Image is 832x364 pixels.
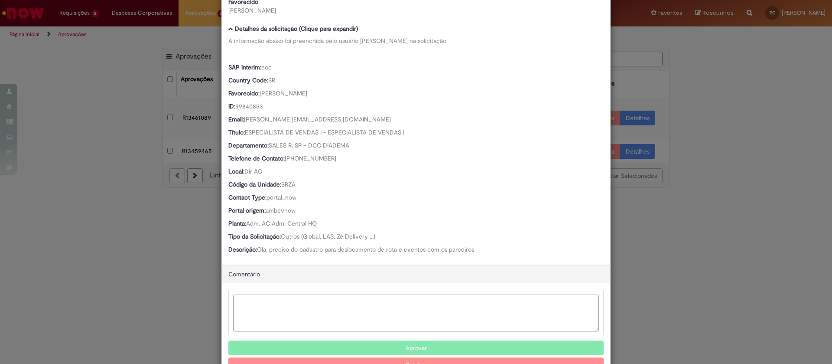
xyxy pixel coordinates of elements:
span: SALES R. SP - DCC DIADEMA [269,141,349,149]
b: Favorecido: [228,89,260,97]
b: Descrição: [228,246,257,253]
b: SAP Interim: [228,63,261,71]
b: Código da Unidade: [228,180,281,188]
div: [PERSON_NAME] [228,6,409,15]
span: BRZA [281,180,296,188]
b: ID: [228,102,235,110]
b: Título: [228,128,245,136]
div: A informação abaixo foi preenchida pelo usuário [PERSON_NAME] na solicitação [228,36,604,45]
button: Aprovar [228,341,604,355]
h5: Detalhes da solicitação (Clique para expandir) [228,26,604,32]
b: Tipo da Solicitação: [228,233,281,240]
span: 99840853 [235,102,263,110]
b: Planta: [228,220,246,227]
span: [PERSON_NAME] [260,89,307,97]
span: Adm. AC Adm. Central HQ [246,220,317,227]
b: Telefone de Contato: [228,154,285,162]
b: Departamento: [228,141,269,149]
span: ecc [261,63,272,71]
b: Detalhes da solicitação (Clique para expandir) [235,25,358,33]
span: Outros (Global, LAS, Zé Delivery ...) [281,233,375,240]
b: Email: [228,115,244,123]
span: [PHONE_NUMBER] [285,154,336,162]
span: Comentário [228,270,260,278]
span: [PERSON_NAME][EMAIL_ADDRESS][DOMAIN_NAME] [244,115,391,123]
span: ESPECIALISTA DE VENDAS I - ESPECIALISTA DE VENDAS I [245,128,404,136]
span: Dir AC [244,167,262,175]
span: ambevnow [266,207,296,214]
span: BR [268,76,275,84]
b: Country Code: [228,76,268,84]
b: Local: [228,167,244,175]
b: Portal origem: [228,207,266,214]
span: portal_now [266,193,296,201]
b: Contact Type: [228,193,266,201]
span: Olá, preciso do cadastro para deslocamento de rota e eventos com os parceiros [257,246,474,253]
